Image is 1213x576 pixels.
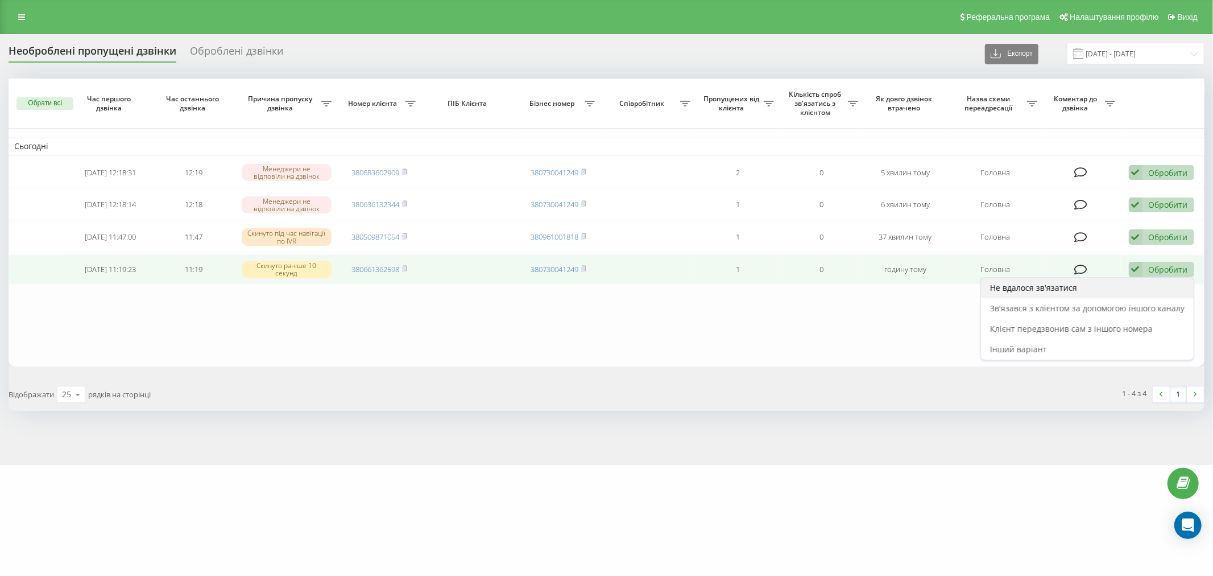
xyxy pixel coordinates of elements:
[343,99,405,108] span: Номер клієнта
[431,99,507,108] span: ПІБ Клієнта
[62,389,71,400] div: 25
[242,261,332,278] div: Скинуто раніше 10 секунд
[531,167,578,178] a: 380730041249
[152,190,235,220] td: 12:18
[152,254,235,285] td: 11:19
[990,344,1047,355] span: Інший варіант
[68,158,152,188] td: [DATE] 12:18:31
[531,264,578,274] a: 380730041249
[242,196,332,213] div: Менеджери не відповіли на дзвінок
[696,222,780,252] td: 1
[1149,264,1188,275] div: Обробити
[864,190,947,220] td: 6 хвилин тому
[947,158,1043,188] td: Головна
[990,303,1185,314] span: Зв'язався з клієнтом за допомогою іншого каналу
[68,222,152,252] td: [DATE] 11:47:00
[1178,13,1198,22] span: Вихід
[606,99,680,108] span: Співробітник
[1123,388,1147,399] div: 1 - 4 з 4
[696,190,780,220] td: 1
[1149,167,1188,178] div: Обробити
[864,222,947,252] td: 37 хвилин тому
[531,199,578,209] a: 380730041249
[1174,512,1202,539] div: Open Intercom Messenger
[68,190,152,220] td: [DATE] 12:18:14
[78,94,143,112] span: Час першого дзвінка
[523,99,585,108] span: Бізнес номер
[947,254,1043,285] td: Головна
[780,158,863,188] td: 0
[242,94,322,112] span: Причина пропуску дзвінка
[531,232,578,242] a: 380961001818
[780,254,863,285] td: 0
[16,97,73,110] button: Обрати всі
[864,158,947,188] td: 5 хвилин тому
[1070,13,1158,22] span: Налаштування профілю
[190,45,283,63] div: Оброблені дзвінки
[9,45,176,63] div: Необроблені пропущені дзвінки
[780,190,863,220] td: 0
[702,94,764,112] span: Пропущених від клієнта
[947,190,1043,220] td: Головна
[68,254,152,285] td: [DATE] 11:19:23
[953,94,1027,112] span: Назва схеми переадресації
[780,222,863,252] td: 0
[152,222,235,252] td: 11:47
[1170,386,1187,402] a: 1
[162,94,226,112] span: Час останнього дзвінка
[88,389,151,400] span: рядків на сторінці
[785,90,847,117] span: Кількість спроб зв'язатись з клієнтом
[990,323,1153,334] span: Клієнт передзвонив сам з іншого номера
[152,158,235,188] td: 12:19
[947,222,1043,252] td: Головна
[1149,232,1188,242] div: Обробити
[1049,94,1105,112] span: Коментар до дзвінка
[696,158,780,188] td: 2
[351,199,399,209] a: 380636132344
[864,254,947,285] td: годину тому
[351,232,399,242] a: 380509871054
[696,254,780,285] td: 1
[351,167,399,178] a: 380683602909
[9,389,54,400] span: Відображати
[873,94,938,112] span: Як довго дзвінок втрачено
[985,44,1038,64] button: Експорт
[9,138,1204,155] td: Сьогодні
[1149,199,1188,210] div: Обробити
[242,228,332,245] div: Скинуто під час навігації по IVR
[351,264,399,274] a: 380661362598
[242,164,332,181] div: Менеджери не відповіли на дзвінок
[967,13,1050,22] span: Реферальна програма
[990,282,1077,293] span: Не вдалося зв'язатися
